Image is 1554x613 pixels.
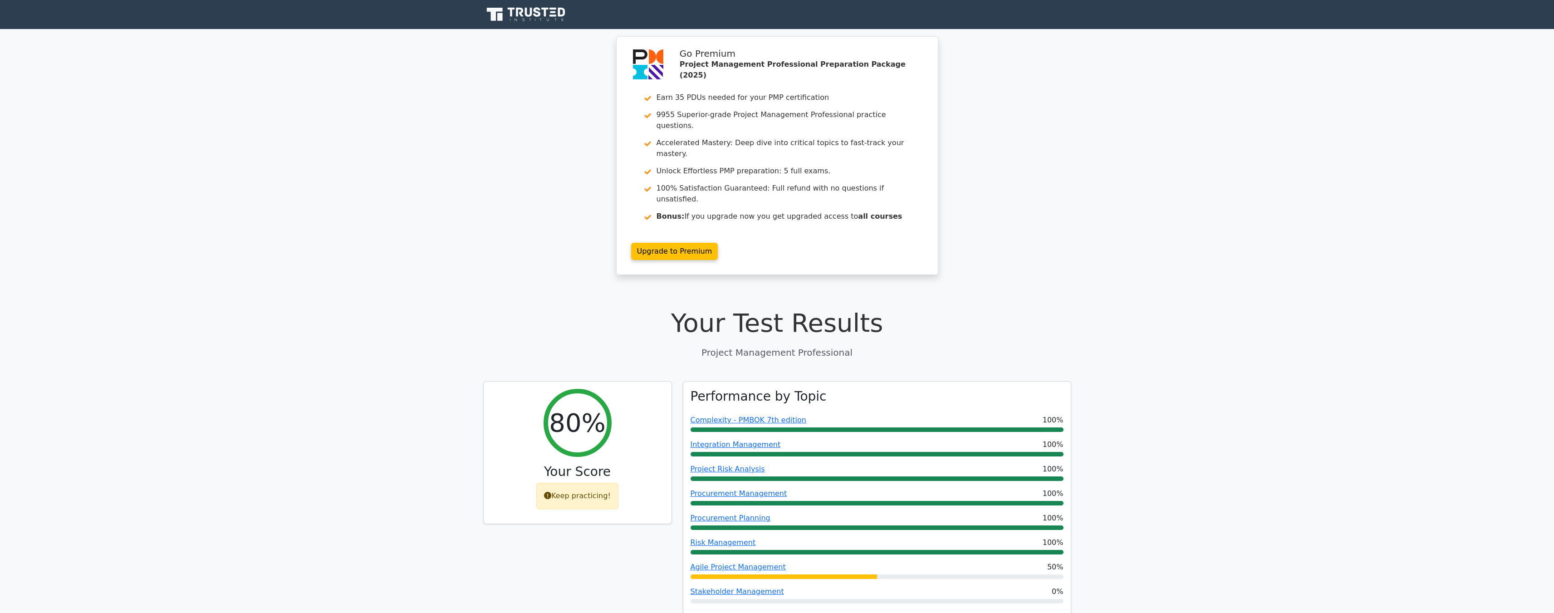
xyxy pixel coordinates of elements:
span: 100% [1043,513,1064,524]
span: 100% [1043,488,1064,499]
h1: Your Test Results [483,308,1071,338]
div: Keep practicing! [536,483,618,509]
span: 100% [1043,415,1064,426]
a: Risk Management [691,538,756,547]
a: Upgrade to Premium [631,243,718,260]
a: Project Risk Analysis [691,465,765,473]
a: Complexity - PMBOK 7th edition [691,416,806,424]
a: Integration Management [691,440,781,449]
span: 100% [1043,439,1064,450]
span: 100% [1043,537,1064,548]
a: Procurement Management [691,489,787,498]
p: Project Management Professional [483,346,1071,359]
span: 100% [1043,464,1064,475]
h2: 80% [549,407,605,438]
h3: Your Score [491,464,664,480]
a: Agile Project Management [691,563,786,571]
a: Procurement Planning [691,514,770,522]
h3: Performance by Topic [691,389,827,404]
span: 0% [1052,586,1063,597]
span: 50% [1047,562,1064,573]
a: Stakeholder Management [691,587,784,596]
